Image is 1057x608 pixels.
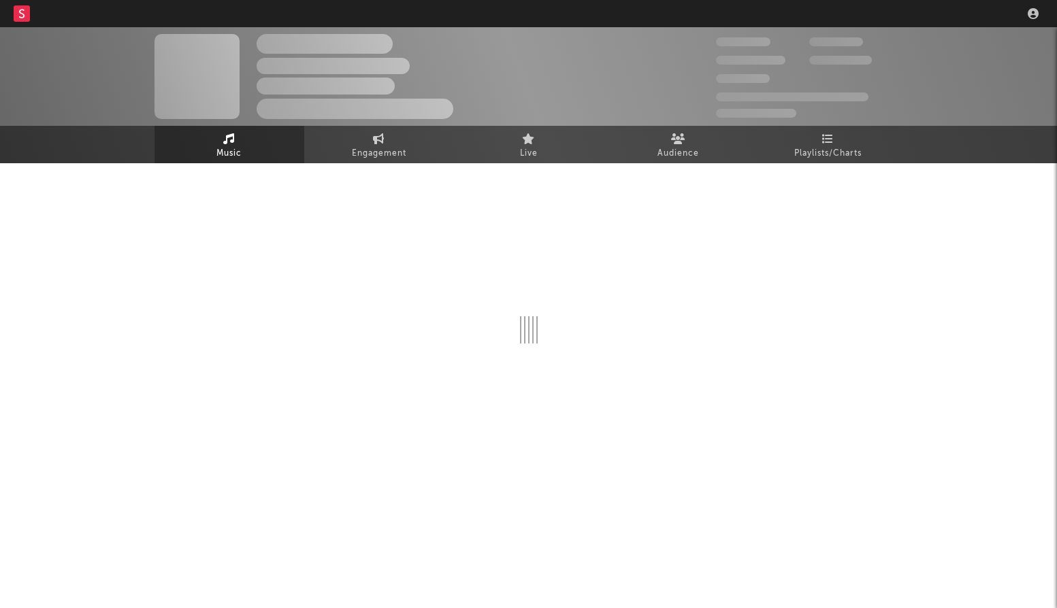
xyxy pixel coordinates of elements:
span: Playlists/Charts [794,146,862,162]
a: Engagement [304,126,454,163]
span: 100,000 [716,74,770,83]
a: Live [454,126,604,163]
span: 100,000 [809,37,863,46]
a: Audience [604,126,753,163]
span: 1,000,000 [809,56,872,65]
a: Playlists/Charts [753,126,903,163]
span: Live [520,146,538,162]
span: Jump Score: 85.0 [716,109,796,118]
span: 300,000 [716,37,770,46]
span: Music [216,146,242,162]
span: 50,000,000 Monthly Listeners [716,92,868,101]
span: Engagement [352,146,406,162]
span: Audience [657,146,699,162]
a: Music [155,126,304,163]
span: 50,000,000 [716,56,785,65]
